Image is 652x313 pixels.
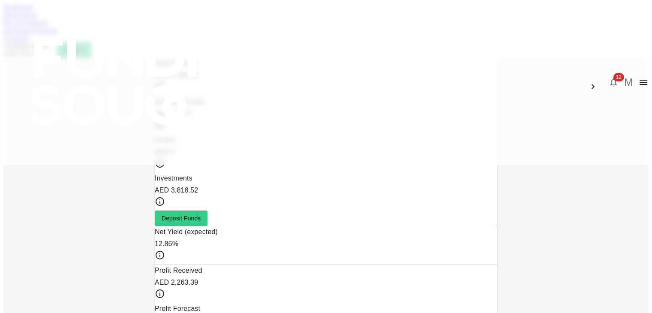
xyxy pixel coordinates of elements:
[588,73,605,80] span: العربية
[622,76,635,89] button: M
[155,277,497,289] div: AED 2,263.39
[155,238,497,250] div: 12.86%
[155,211,208,226] button: Deposit Funds
[605,74,622,91] button: 12
[155,184,497,196] div: AED 3,818.52
[155,267,202,274] span: Profit Received
[613,73,624,81] span: 12
[155,228,218,235] span: Net Yield (expected)
[155,175,192,182] span: Investments
[155,305,200,312] span: Profit Forecast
